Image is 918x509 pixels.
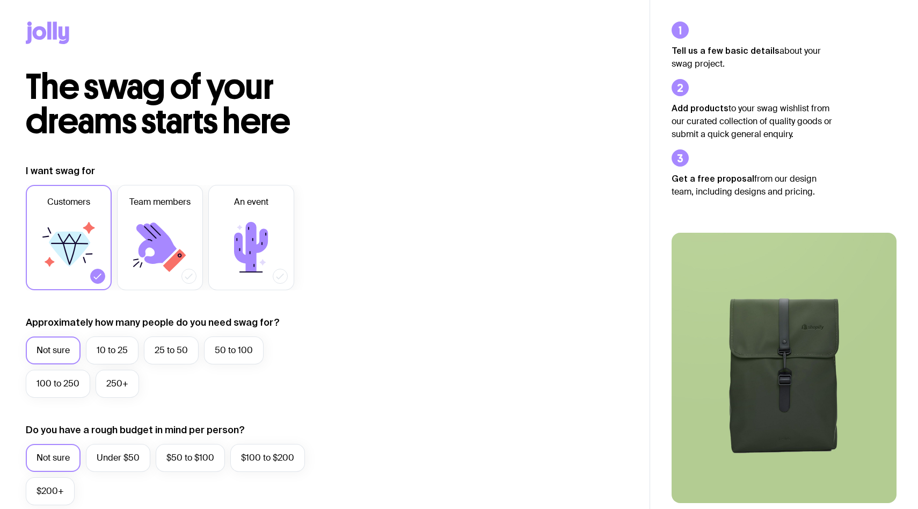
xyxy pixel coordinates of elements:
label: Do you have a rough budget in mind per person? [26,424,245,436]
label: Not sure [26,444,81,472]
span: Customers [47,196,90,209]
span: An event [234,196,268,209]
label: I want swag for [26,164,95,177]
label: $200+ [26,477,75,505]
label: 25 to 50 [144,336,199,364]
label: Approximately how many people do you need swag for? [26,316,280,329]
strong: Add products [672,103,728,113]
p: from our design team, including designs and pricing. [672,172,833,198]
p: to your swag wishlist from our curated collection of quality goods or submit a quick general enqu... [672,102,833,141]
label: 100 to 250 [26,370,90,398]
label: 50 to 100 [204,336,264,364]
strong: Tell us a few basic details [672,46,779,55]
span: Team members [129,196,191,209]
label: $100 to $200 [230,444,305,472]
strong: Get a free proposal [672,174,754,183]
span: The swag of your dreams starts here [26,66,290,142]
label: 10 to 25 [86,336,139,364]
label: $50 to $100 [156,444,225,472]
label: 250+ [96,370,139,398]
label: Under $50 [86,444,150,472]
p: about your swag project. [672,44,833,70]
label: Not sure [26,336,81,364]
